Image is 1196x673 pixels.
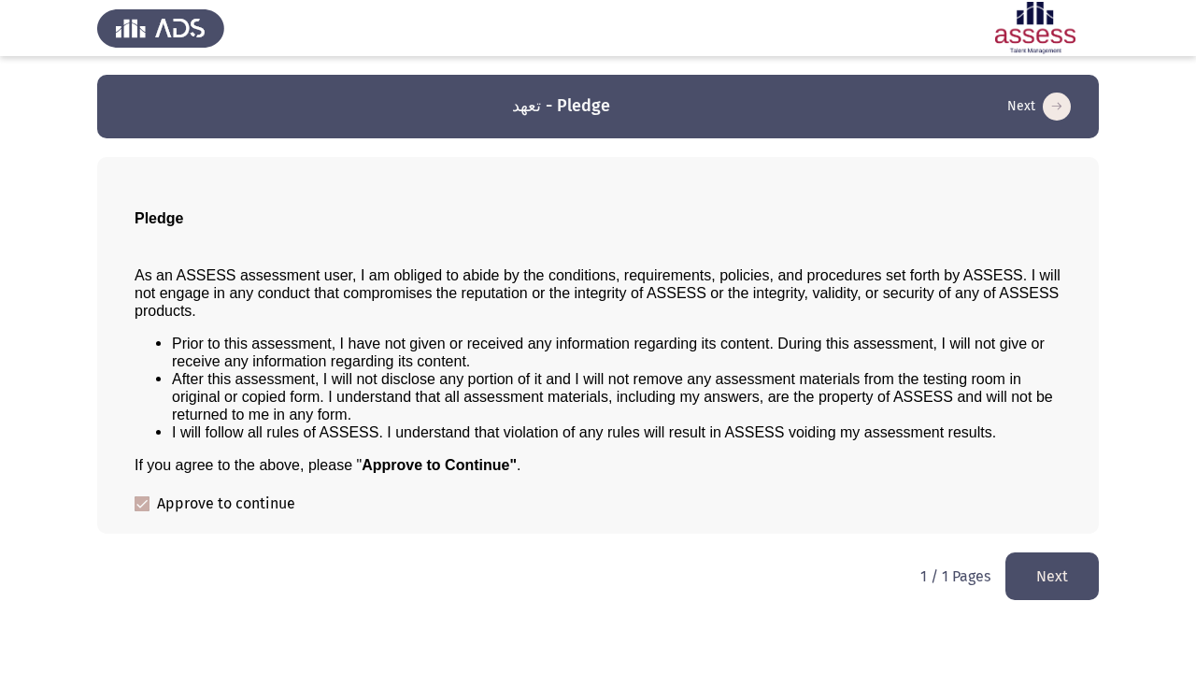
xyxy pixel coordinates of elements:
img: Assessment logo of ASSESS Employability - EBI [972,2,1099,54]
span: If you agree to the above, please " . [135,457,520,473]
p: 1 / 1 Pages [920,567,990,585]
img: Assess Talent Management logo [97,2,224,54]
span: As an ASSESS assessment user, I am obliged to abide by the conditions, requirements, policies, an... [135,267,1061,319]
b: Approve to Continue" [362,457,517,473]
button: load next page [1005,552,1099,600]
span: After this assessment, I will not disclose any portion of it and I will not remove any assessment... [172,371,1053,422]
h3: تعهد - Pledge [512,94,610,118]
span: Prior to this assessment, I have not given or received any information regarding its content. Dur... [172,336,1045,369]
span: Pledge [135,210,183,226]
button: load next page [1002,92,1076,122]
span: Approve to continue [157,493,295,515]
span: I will follow all rules of ASSESS. I understand that violation of any rules will result in ASSESS... [172,424,996,440]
